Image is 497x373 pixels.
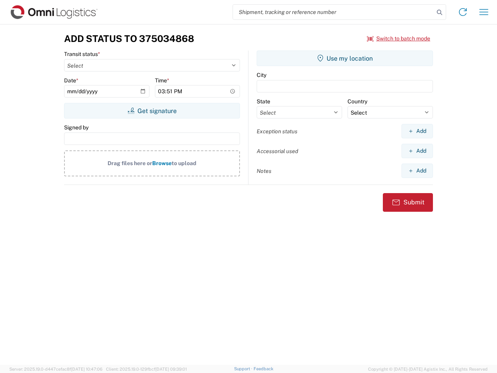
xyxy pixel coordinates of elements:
button: Add [401,164,433,178]
label: Date [64,77,78,84]
input: Shipment, tracking or reference number [233,5,434,19]
label: Transit status [64,51,100,58]
span: Copyright © [DATE]-[DATE] Agistix Inc., All Rights Reserved [368,366,488,373]
button: Switch to batch mode [367,32,430,45]
span: Client: 2025.19.0-129fbcf [106,367,187,371]
span: Drag files here or [108,160,152,166]
label: Exception status [257,128,297,135]
button: Add [401,144,433,158]
label: Country [348,98,367,105]
span: to upload [172,160,196,166]
button: Add [401,124,433,138]
span: [DATE] 09:39:01 [155,367,187,371]
label: City [257,71,266,78]
span: Server: 2025.19.0-d447cefac8f [9,367,103,371]
span: Browse [152,160,172,166]
label: State [257,98,270,105]
label: Signed by [64,124,89,131]
a: Feedback [254,366,273,371]
label: Notes [257,167,271,174]
button: Get signature [64,103,240,119]
button: Use my location [257,51,433,66]
h3: Add Status to 375034868 [64,33,194,44]
span: [DATE] 10:47:06 [71,367,103,371]
label: Accessorial used [257,148,298,155]
a: Support [234,366,254,371]
label: Time [155,77,169,84]
button: Submit [383,193,433,212]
